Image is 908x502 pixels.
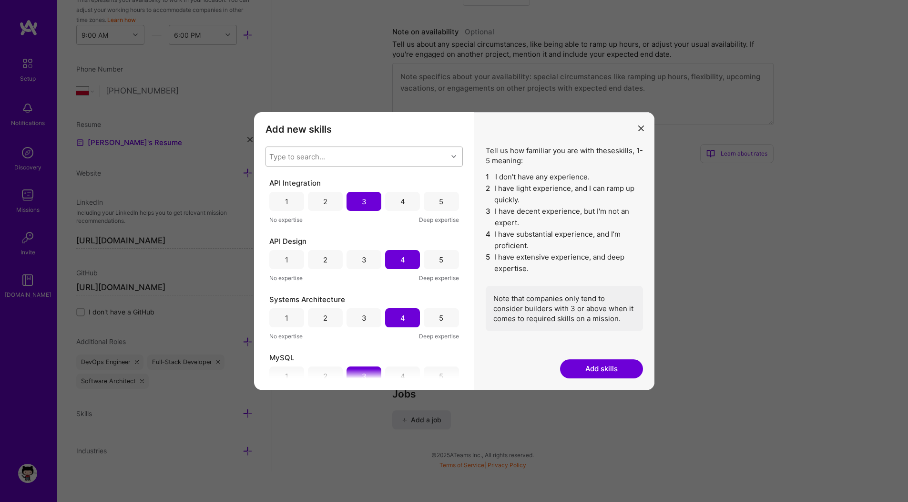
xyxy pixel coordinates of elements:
[486,206,491,229] span: 3
[451,154,456,159] i: icon Chevron
[486,251,643,274] li: I have extensive experience, and deep expertise.
[269,178,321,188] span: API Integration
[323,313,327,323] div: 2
[486,171,643,183] li: I don't have any experience.
[362,371,367,381] div: 3
[419,215,459,225] span: Deep expertise
[439,313,443,323] div: 5
[269,152,325,162] div: Type to search...
[323,255,327,265] div: 2
[323,371,327,381] div: 2
[285,197,288,207] div: 1
[638,125,644,131] i: icon Close
[400,313,405,323] div: 4
[362,313,367,323] div: 3
[269,294,345,304] span: Systems Architecture
[269,331,303,341] span: No expertise
[400,371,405,381] div: 4
[439,255,443,265] div: 5
[486,251,491,274] span: 5
[486,229,491,251] span: 4
[486,183,491,206] span: 2
[362,255,367,265] div: 3
[285,255,288,265] div: 1
[285,371,288,381] div: 1
[254,112,654,390] div: modal
[560,359,643,378] button: Add skills
[486,206,643,229] li: I have decent experience, but I'm not an expert.
[269,273,303,283] span: No expertise
[486,146,643,331] div: Tell us how familiar you are with these skills , 1-5 meaning:
[285,313,288,323] div: 1
[269,353,294,363] span: MySQL
[439,197,443,207] div: 5
[400,197,405,207] div: 4
[265,124,463,135] h3: Add new skills
[362,197,367,207] div: 3
[439,371,443,381] div: 5
[400,255,405,265] div: 4
[269,236,306,246] span: API Design
[486,229,643,251] li: I have substantial experience, and I’m proficient.
[486,171,491,183] span: 1
[419,331,459,341] span: Deep expertise
[269,215,303,225] span: No expertise
[323,197,327,207] div: 2
[419,273,459,283] span: Deep expertise
[486,286,643,331] div: Note that companies only tend to consider builders with 3 or above when it comes to required skil...
[486,183,643,206] li: I have light experience, and I can ramp up quickly.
